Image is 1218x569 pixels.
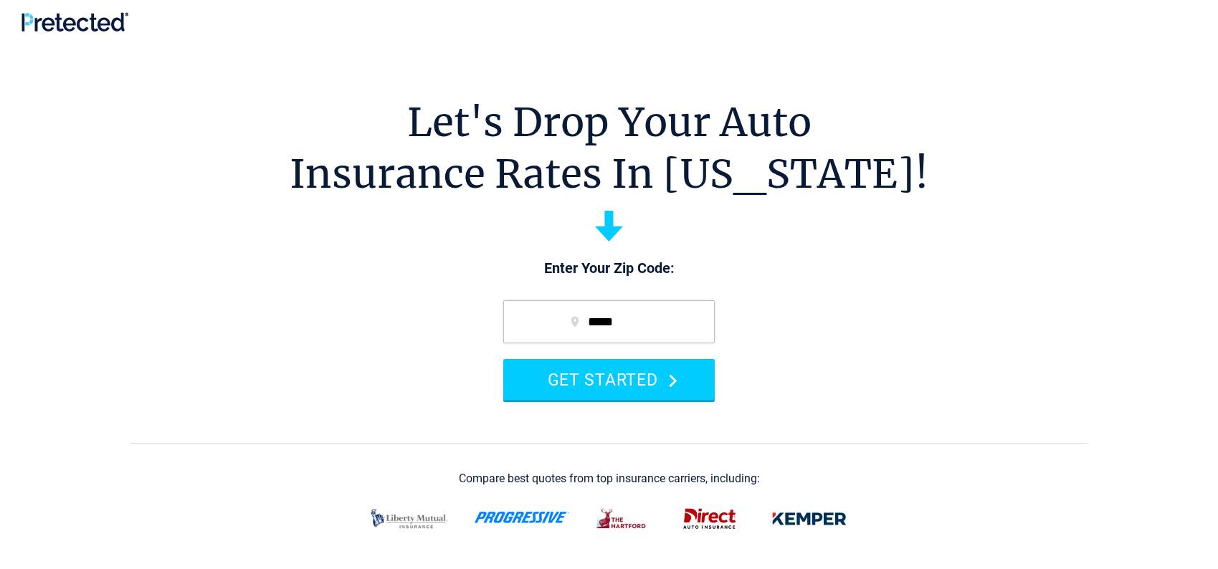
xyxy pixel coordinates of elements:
img: direct [675,500,745,537]
img: progressive [474,512,570,523]
input: zip code [503,300,715,343]
img: Pretected Logo [22,12,128,32]
h1: Let's Drop Your Auto Insurance Rates In [US_STATE]! [290,97,928,200]
img: kemper [762,500,857,537]
div: Compare best quotes from top insurance carriers, including: [459,472,760,485]
img: liberty [362,500,457,537]
img: thehartford [587,500,657,537]
p: Enter Your Zip Code: [489,259,729,279]
button: GET STARTED [503,359,715,400]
